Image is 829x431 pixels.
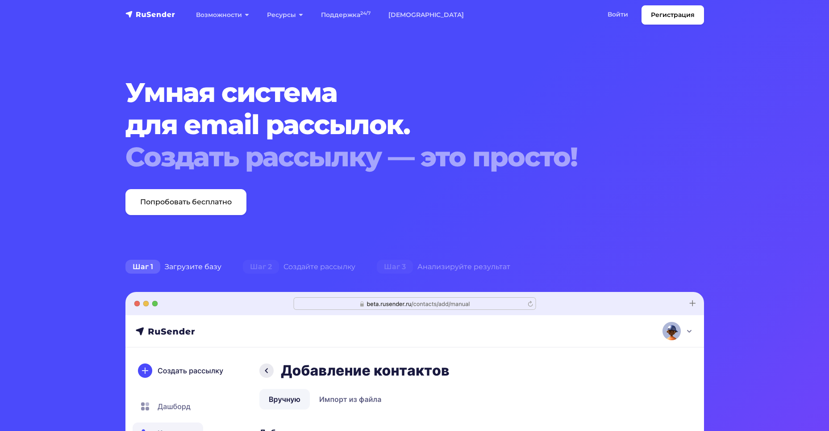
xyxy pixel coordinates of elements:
sup: 24/7 [360,10,371,16]
a: Поддержка24/7 [312,6,379,24]
h1: Умная система для email рассылок. [125,76,655,173]
img: RuSender [125,10,175,19]
span: Шаг 3 [377,260,413,274]
span: Шаг 1 [125,260,160,274]
a: [DEMOGRAPHIC_DATA] [379,6,473,24]
div: Загрузите базу [115,258,232,276]
a: Попробовать бесплатно [125,189,246,215]
a: Войти [599,5,637,24]
div: Анализируйте результат [366,258,521,276]
div: Создать рассылку — это просто! [125,141,655,173]
a: Возможности [187,6,258,24]
span: Шаг 2 [243,260,279,274]
div: Создайте рассылку [232,258,366,276]
a: Ресурсы [258,6,312,24]
a: Регистрация [642,5,704,25]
